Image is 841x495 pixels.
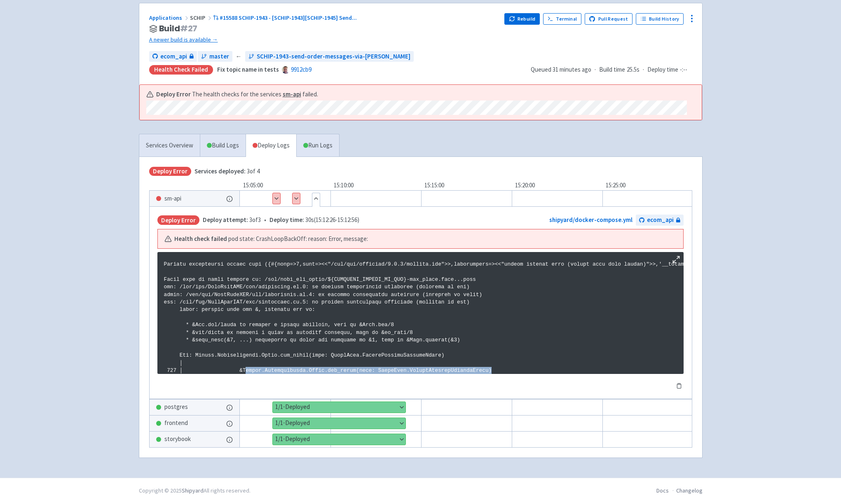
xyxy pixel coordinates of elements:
span: Deploy time [647,65,678,75]
span: # 27 [180,23,198,34]
span: Deploy time: [269,216,304,224]
strong: Fix topic name in tests [217,65,279,73]
div: 15:10:00 [330,181,421,190]
a: master [198,51,232,62]
span: SCHIP [190,14,213,21]
span: Build [159,24,198,33]
a: #15588 SCHIP-1943 - [SCHIP-1943][SCHIP-1945] Send... [213,14,358,21]
span: Services deployed: [194,167,246,175]
button: Maximize log window [672,255,680,264]
button: Rebuild [504,13,540,25]
a: Build History [636,13,684,25]
a: A newer build is available → [149,35,498,44]
span: 30s ( 15:12:26 - 15:12:56 ) [269,215,359,225]
time: 31 minutes ago [553,65,591,73]
span: frontend [164,418,188,428]
div: 15:20:00 [512,181,602,190]
div: Copyright © 2025 All rights reserved. [139,486,251,495]
span: 25.5s [627,65,640,75]
a: sm-api [283,90,301,98]
a: Applications [149,14,190,21]
span: pod state: CrashLoopBackOff: reason: Error, message: [228,234,368,244]
span: ecom_api [160,52,187,61]
a: SCHIP-1943-send-order-messages-via-[PERSON_NAME] [245,51,414,62]
a: Pull Request [585,13,633,25]
span: Queued [531,65,591,73]
div: Health check failed [149,65,213,75]
a: Shipyard [182,487,204,494]
a: 9912cb9 [291,65,312,73]
a: Docs [656,487,669,494]
a: shipyard/docker-compose.yml [549,216,633,224]
a: Run Logs [296,134,339,157]
span: sm-api [164,194,181,203]
span: storybook [164,434,191,444]
a: Terminal [543,13,581,25]
span: SCHIP-1943-send-order-messages-via-[PERSON_NAME] [257,52,410,61]
b: Deploy Error [156,90,191,99]
span: #15588 SCHIP-1943 - [SCHIP-1943][SCHIP-1945] Send ... [220,14,357,21]
a: Build Logs [200,134,246,157]
a: Changelog [676,487,703,494]
div: 15:05:00 [240,181,330,190]
span: 3 of 4 [194,167,260,176]
span: postgres [164,402,188,412]
span: Deploy Error [157,215,199,225]
span: ecom_api [647,215,674,225]
a: ecom_api [149,51,197,62]
span: Deploy Error [149,167,191,176]
span: master [209,52,229,61]
span: The health checks for the services failed. [192,90,318,99]
span: Build time [599,65,625,75]
a: ecom_api [636,215,684,226]
div: · · [531,65,692,75]
div: 15:25:00 [602,181,693,190]
span: ← [236,52,242,61]
a: Services Overview [139,134,200,157]
span: -:-- [680,65,687,75]
span: 3 of 3 [203,215,261,225]
b: Health check failed [174,234,227,244]
div: 15:15:00 [421,181,512,190]
span: • [203,215,359,225]
span: Deploy attempt: [203,216,248,224]
a: Deploy Logs [246,134,296,157]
